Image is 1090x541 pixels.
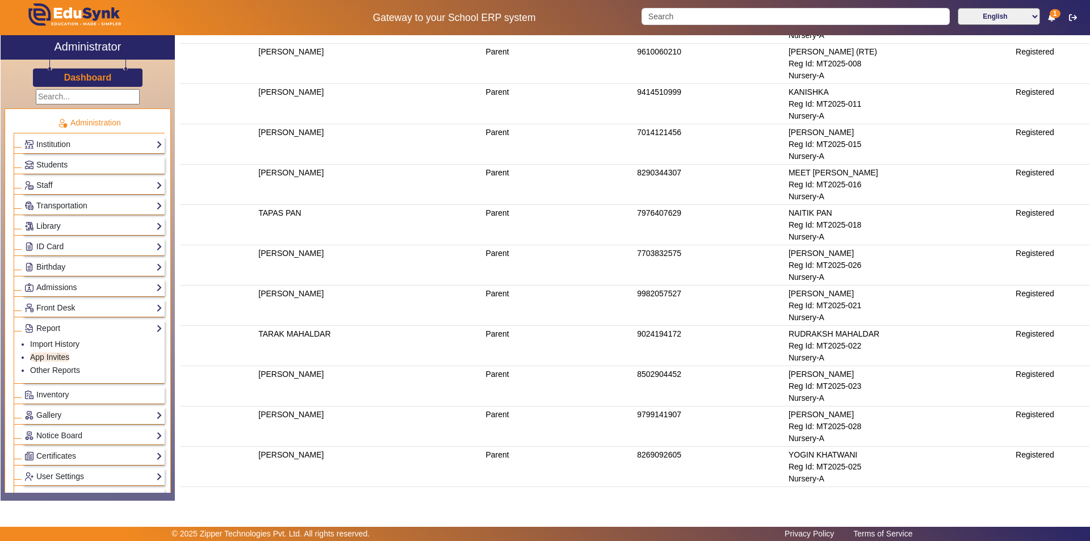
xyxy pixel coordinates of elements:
div: [PERSON_NAME] [789,368,1012,380]
div: [PERSON_NAME] [789,248,1012,259]
div: Nursery-A [789,352,1012,364]
div: Nursery-A [789,191,1012,203]
div: Nursery-A [789,433,1012,444]
div: Reg Id: MT2025-021 [789,300,1012,312]
p: © 2025 Zipper Technologies Pvt. Ltd. All rights reserved. [172,528,370,540]
td: Parent [484,44,635,84]
input: Search [642,8,949,25]
div: Nursery-A [789,70,1012,82]
td: [PERSON_NAME] [257,447,484,487]
td: 9414510999 [635,84,787,124]
td: [PERSON_NAME] [257,44,484,84]
td: [PERSON_NAME] [257,406,484,447]
td: [PERSON_NAME] [257,286,484,326]
div: Nursery-A [789,473,1012,485]
span: 1 [1050,9,1060,18]
div: Nursery-A [789,271,1012,283]
div: Nursery-A [789,30,1012,41]
td: Registered [1014,205,1089,245]
td: [PERSON_NAME] [257,84,484,124]
td: 9610060210 [635,44,787,84]
input: Search... [36,89,140,104]
td: Registered [1014,326,1089,366]
a: App Invites [30,353,69,362]
td: 9982057527 [635,286,787,326]
span: Students [36,160,68,169]
div: MEET [PERSON_NAME] [789,167,1012,179]
div: [PERSON_NAME] [789,127,1012,139]
td: Parent [484,84,635,124]
td: Parent [484,124,635,165]
td: Parent [484,245,635,286]
div: Reg Id: MT2025-023 [789,380,1012,392]
div: KANISHKA [789,86,1012,98]
div: Nursery-A [789,312,1012,324]
div: [PERSON_NAME] (RTE) [789,46,1012,58]
div: Reg Id: MT2025-025 [789,461,1012,473]
td: 8269092605 [635,447,787,487]
a: Other Reports [30,366,80,375]
a: Privacy Policy [779,526,840,541]
td: 7703832575 [635,245,787,286]
td: [PERSON_NAME] [257,165,484,205]
div: Reg Id: MT2025-018 [789,219,1012,231]
td: 8290344307 [635,165,787,205]
div: Reg Id: MT2025-026 [789,259,1012,271]
img: Administration.png [57,118,68,128]
a: Students [24,158,162,171]
td: Registered [1014,124,1089,165]
td: Parent [484,366,635,406]
a: Terms of Service [848,526,918,541]
a: Dashboard [64,72,112,83]
td: [PERSON_NAME] [257,366,484,406]
td: Parent [484,447,635,487]
td: Registered [1014,245,1089,286]
span: Inventory [36,390,69,399]
td: Registered [1014,286,1089,326]
td: Parent [484,165,635,205]
div: Reg Id: MT2025-008 [789,58,1012,70]
td: Parent [484,286,635,326]
div: [PERSON_NAME] [789,288,1012,300]
td: Registered [1014,366,1089,406]
td: Registered [1014,165,1089,205]
td: Parent [484,406,635,447]
div: Reg Id: MT2025-028 [789,421,1012,433]
td: [PERSON_NAME] [257,124,484,165]
div: Nursery-A [789,150,1012,162]
td: Registered [1014,447,1089,487]
div: YOGIN KHATWANI [789,449,1012,461]
td: Parent [484,326,635,366]
div: Reg Id: MT2025-015 [789,139,1012,150]
div: Reg Id: MT2025-022 [789,340,1012,352]
td: TARAK MAHALDAR [257,326,484,366]
a: Administrator [1,35,175,60]
td: 9799141907 [635,406,787,447]
div: NAITIK PAN [789,207,1012,219]
div: Nursery-A [789,231,1012,243]
td: Parent [484,205,635,245]
a: Inventory [24,388,162,401]
img: Inventory.png [25,391,33,399]
td: Registered [1014,406,1089,447]
div: [PERSON_NAME] [789,409,1012,421]
div: RUDRAKSH MAHALDAR [789,328,1012,340]
td: 9024194172 [635,326,787,366]
div: Reg Id: MT2025-011 [789,98,1012,110]
h5: Gateway to your School ERP system [279,12,630,24]
td: Registered [1014,44,1089,84]
div: Nursery-A [789,392,1012,404]
a: Import History [30,339,79,349]
img: Students.png [25,161,33,169]
div: Reg Id: MT2025-016 [789,179,1012,191]
h2: Administrator [54,40,121,53]
p: Administration [14,117,165,129]
td: TAPAS PAN [257,205,484,245]
td: 7014121456 [635,124,787,165]
div: Nursery-A [789,110,1012,122]
td: Registered [1014,84,1089,124]
td: 7976407629 [635,205,787,245]
td: 8502904452 [635,366,787,406]
td: [PERSON_NAME] [257,245,484,286]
